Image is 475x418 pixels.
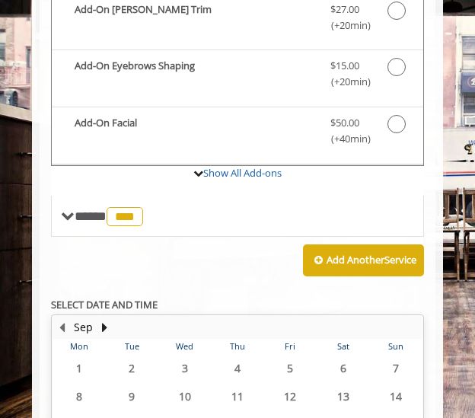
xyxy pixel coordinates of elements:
[264,339,317,354] th: Fri
[310,131,380,147] span: (+40min )
[59,2,416,37] label: Add-On Beard Trim
[75,115,302,147] b: Add-On Facial
[51,298,158,311] b: SELECT DATE AND TIME
[59,115,416,151] label: Add-On Facial
[330,115,359,131] span: $50.00
[59,58,416,94] label: Add-On Eyebrows Shaping
[75,58,302,90] b: Add-On Eyebrows Shaping
[105,339,158,354] th: Tue
[330,2,359,18] span: $27.00
[74,319,93,336] button: Sep
[211,339,263,354] th: Thu
[303,244,424,276] button: Add AnotherService
[317,339,369,354] th: Sat
[327,253,416,266] b: Add Another Service
[56,319,68,336] button: Previous Month
[53,339,105,354] th: Mon
[75,2,302,34] b: Add-On [PERSON_NAME] Trim
[98,319,110,336] button: Next Month
[370,339,422,354] th: Sun
[310,18,380,34] span: (+20min )
[158,339,211,354] th: Wed
[310,74,380,90] span: (+20min )
[203,166,282,180] a: Show All Add-ons
[330,58,359,74] span: $15.00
